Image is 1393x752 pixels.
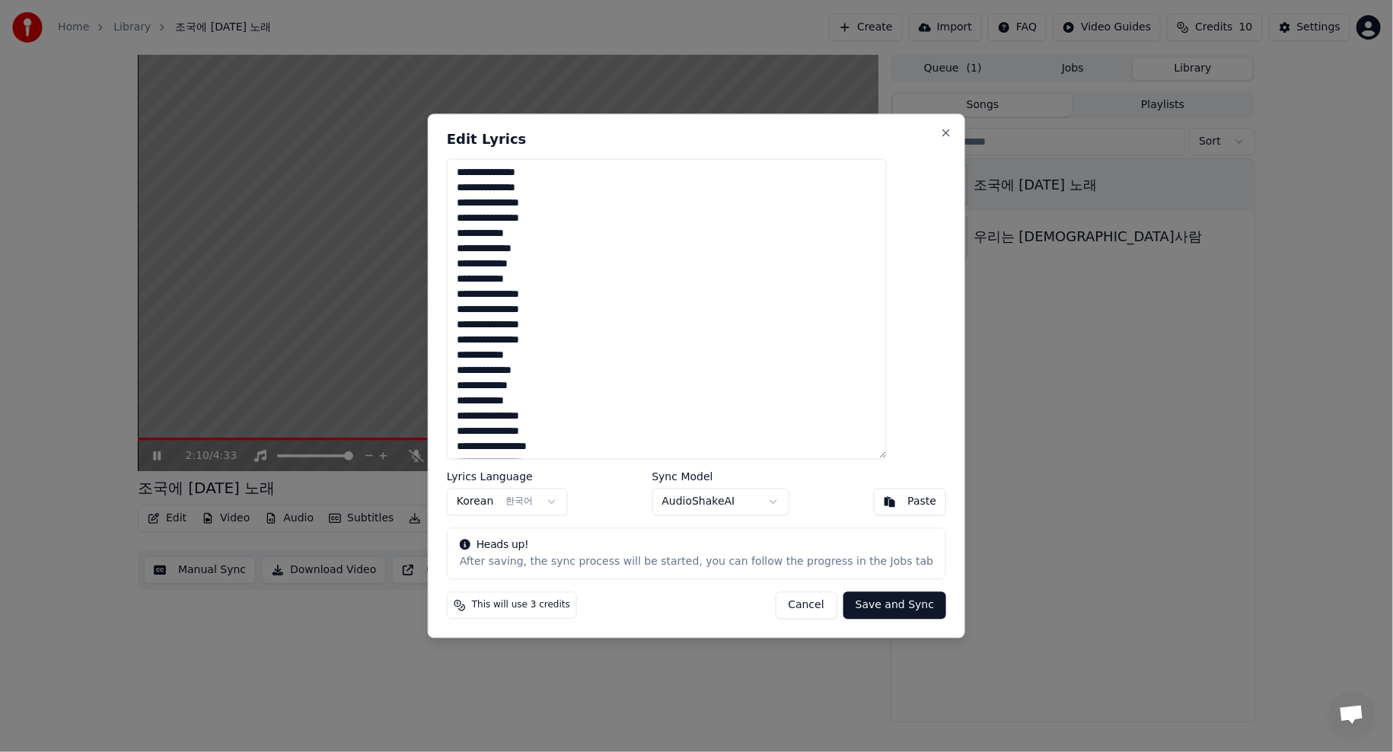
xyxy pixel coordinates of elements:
[652,472,789,483] label: Sync Model
[447,132,946,146] h2: Edit Lyrics
[472,600,570,612] span: This will use 3 credits
[873,489,946,516] button: Paste
[460,538,933,553] div: Heads up!
[460,555,933,570] div: After saving, the sync process will be started, you can follow the progress in the Jobs tab
[843,592,946,620] button: Save and Sync
[775,592,837,620] button: Cancel
[447,472,568,483] label: Lyrics Language
[907,495,936,510] div: Paste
